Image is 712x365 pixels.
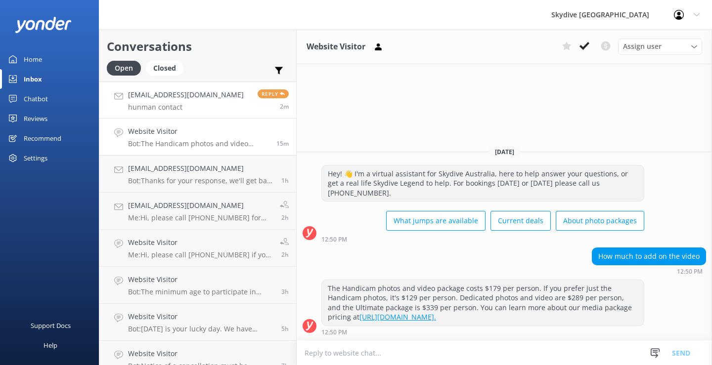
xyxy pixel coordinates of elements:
div: Hey! 👋 I'm a virtual assistant for Skydive Australia, here to help answer your questions, or get ... [322,165,644,202]
div: Sep 20 2025 12:50pm (UTC +10:00) Australia/Brisbane [592,268,706,275]
button: What jumps are available [386,211,486,231]
div: Home [24,49,42,69]
a: Website VisitorBot:[DATE] is your lucky day. We have exclusive offers when you book direct! Visit... [99,304,296,341]
div: Help [44,335,57,355]
p: Me: Hi, please call [PHONE_NUMBER] if you have questions regarding any booking. Blue Skies [128,250,272,259]
a: [EMAIL_ADDRESS][DOMAIN_NAME]Me:Hi, please call [PHONE_NUMBER] for any information regarding weath... [99,193,296,230]
a: Website VisitorBot:The minimum age to participate in skydiving is [DEMOGRAPHIC_DATA]. Anyone unde... [99,267,296,304]
div: Closed [146,61,183,76]
p: hunman contact [128,103,244,112]
h4: [EMAIL_ADDRESS][DOMAIN_NAME] [128,89,244,100]
a: [URL][DOMAIN_NAME]. [359,312,436,322]
span: Sep 20 2025 11:20am (UTC +10:00) Australia/Brisbane [281,176,289,185]
h4: [EMAIL_ADDRESS][DOMAIN_NAME] [128,200,272,211]
h4: Website Visitor [128,237,272,248]
h4: Website Visitor [128,348,274,359]
h2: Conversations [107,37,289,56]
img: yonder-white-logo.png [15,17,72,33]
span: Sep 20 2025 12:50pm (UTC +10:00) Australia/Brisbane [276,139,289,148]
a: Website VisitorMe:Hi, please call [PHONE_NUMBER] if you have questions regarding any booking. Blu... [99,230,296,267]
a: [EMAIL_ADDRESS][DOMAIN_NAME]Bot:Thanks for your response, we'll get back to you as soon as we can... [99,156,296,193]
span: Sep 20 2025 11:04am (UTC +10:00) Australia/Brisbane [281,250,289,259]
span: Sep 20 2025 11:05am (UTC +10:00) Australia/Brisbane [281,213,289,222]
strong: 12:50 PM [677,269,703,275]
span: Reply [258,89,289,98]
strong: 12:50 PM [321,329,347,335]
a: Open [107,62,146,73]
a: Website VisitorBot:The Handicam photos and video package costs $179 per person. If you prefer jus... [99,119,296,156]
p: Me: Hi, please call [PHONE_NUMBER] for any information regarding weather and Skdiving, Blue Skies [128,213,272,222]
div: Recommend [24,128,61,148]
span: Assign user [623,41,662,52]
p: Bot: Thanks for your response, we'll get back to you as soon as we can during opening hours. [128,176,274,185]
h4: Website Visitor [128,311,274,322]
div: How much to add on the video [592,248,706,265]
a: [EMAIL_ADDRESS][DOMAIN_NAME]hunman contactReply2m [99,81,296,119]
p: Bot: The Handicam photos and video package costs $179 per person. If you prefer just the Handicam... [128,139,269,148]
span: Sep 20 2025 09:06am (UTC +10:00) Australia/Brisbane [281,287,289,296]
div: Reviews [24,109,47,128]
h4: Website Visitor [128,126,269,137]
span: [DATE] [489,148,520,156]
div: Assign User [618,39,702,54]
div: The Handicam photos and video package costs $179 per person. If you prefer just the Handicam phot... [322,280,644,325]
h3: Website Visitor [307,41,365,53]
div: Sep 20 2025 12:50pm (UTC +10:00) Australia/Brisbane [321,328,644,335]
span: Sep 20 2025 01:04pm (UTC +10:00) Australia/Brisbane [280,102,289,111]
div: Settings [24,148,47,168]
div: Inbox [24,69,42,89]
span: Sep 20 2025 07:12am (UTC +10:00) Australia/Brisbane [281,324,289,333]
button: Current deals [490,211,551,231]
div: Sep 20 2025 12:50pm (UTC +10:00) Australia/Brisbane [321,236,644,243]
strong: 12:50 PM [321,237,347,243]
div: Open [107,61,141,76]
div: Chatbot [24,89,48,109]
button: About photo packages [556,211,644,231]
p: Bot: The minimum age to participate in skydiving is [DEMOGRAPHIC_DATA]. Anyone under the age of [... [128,287,274,296]
h4: Website Visitor [128,274,274,285]
a: Closed [146,62,188,73]
p: Bot: [DATE] is your lucky day. We have exclusive offers when you book direct! Visit our specials ... [128,324,274,333]
div: Support Docs [31,316,71,335]
h4: [EMAIL_ADDRESS][DOMAIN_NAME] [128,163,274,174]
